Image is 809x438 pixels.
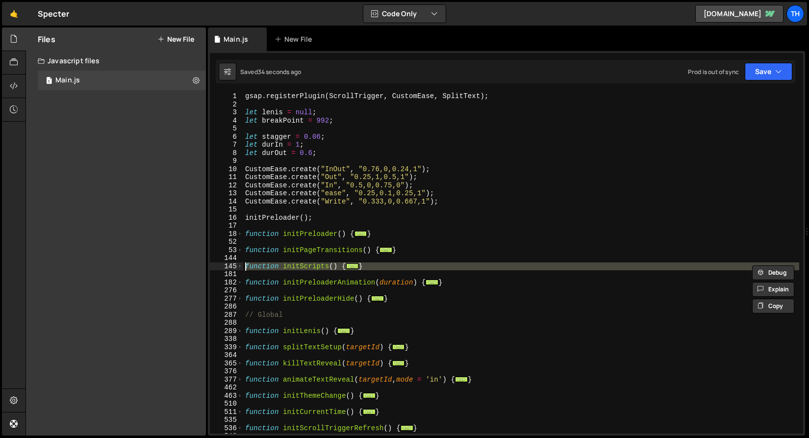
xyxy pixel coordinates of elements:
[210,173,243,181] div: 11
[752,265,794,280] button: Debug
[210,392,243,400] div: 463
[210,376,243,384] div: 377
[210,92,243,101] div: 1
[401,425,413,430] span: ...
[426,279,438,284] span: ...
[210,125,243,133] div: 5
[157,35,194,43] button: New File
[210,141,243,149] div: 7
[210,246,243,255] div: 53
[210,424,243,433] div: 536
[210,303,243,311] div: 286
[210,230,243,238] div: 18
[210,351,243,360] div: 364
[210,101,243,109] div: 2
[210,416,243,424] div: 535
[210,262,243,271] div: 145
[688,68,739,76] div: Prod is out of sync
[455,376,468,382] span: ...
[210,189,243,198] div: 13
[337,328,350,333] span: ...
[210,198,243,206] div: 14
[354,231,367,236] span: ...
[210,181,243,190] div: 12
[275,34,316,44] div: New File
[46,77,52,85] span: 1
[371,295,384,301] span: ...
[38,8,69,20] div: Specter
[38,34,55,45] h2: Files
[752,299,794,313] button: Copy
[210,149,243,157] div: 8
[210,222,243,230] div: 17
[210,335,243,343] div: 338
[210,117,243,125] div: 4
[210,279,243,287] div: 182
[210,367,243,376] div: 376
[210,206,243,214] div: 15
[210,295,243,303] div: 277
[379,247,392,252] span: ...
[392,360,405,365] span: ...
[392,344,405,349] span: ...
[258,68,301,76] div: 34 seconds ago
[210,343,243,352] div: 339
[210,400,243,408] div: 510
[55,76,80,85] div: Main.js
[210,360,243,368] div: 365
[745,63,792,80] button: Save
[210,214,243,222] div: 16
[210,319,243,327] div: 288
[210,327,243,335] div: 289
[224,34,248,44] div: Main.js
[363,5,446,23] button: Code Only
[695,5,784,23] a: [DOMAIN_NAME]
[210,238,243,246] div: 52
[210,286,243,295] div: 276
[240,68,301,76] div: Saved
[26,51,206,71] div: Javascript files
[786,5,804,23] a: Th
[2,2,26,26] a: 🤙
[210,384,243,392] div: 462
[210,270,243,279] div: 181
[363,392,376,398] span: ...
[210,311,243,319] div: 287
[210,254,243,262] div: 144
[210,157,243,165] div: 9
[210,108,243,117] div: 3
[38,71,206,90] div: 16840/46037.js
[210,133,243,141] div: 6
[752,282,794,297] button: Explain
[346,263,359,268] span: ...
[210,408,243,416] div: 511
[363,409,376,414] span: ...
[210,165,243,174] div: 10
